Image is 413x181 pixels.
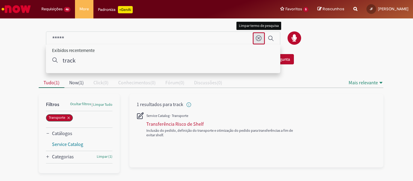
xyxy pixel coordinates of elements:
[323,6,344,12] span: Rascunhos
[317,6,344,12] a: Rascunhos
[98,6,133,13] div: Padroniza
[41,6,63,12] span: Requisições
[285,6,302,12] span: Favoritos
[118,6,133,13] p: +GenAi
[303,7,308,12] span: 5
[1,3,32,15] img: ServiceNow
[64,7,70,12] span: 46
[378,6,408,11] span: [PERSON_NAME]
[80,6,89,12] span: More
[370,7,373,11] span: JF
